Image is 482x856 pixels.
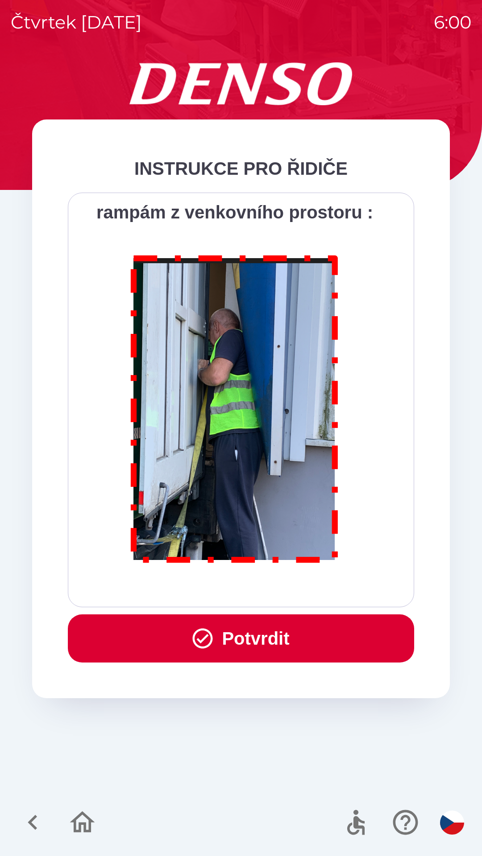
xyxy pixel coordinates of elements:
[68,614,414,663] button: Potvrdit
[120,243,349,571] img: M8MNayrTL6gAAAABJRU5ErkJggg==
[32,62,450,105] img: Logo
[434,9,471,36] p: 6:00
[11,9,142,36] p: čtvrtek [DATE]
[68,155,414,182] div: INSTRUKCE PRO ŘIDIČE
[440,811,464,835] img: cs flag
